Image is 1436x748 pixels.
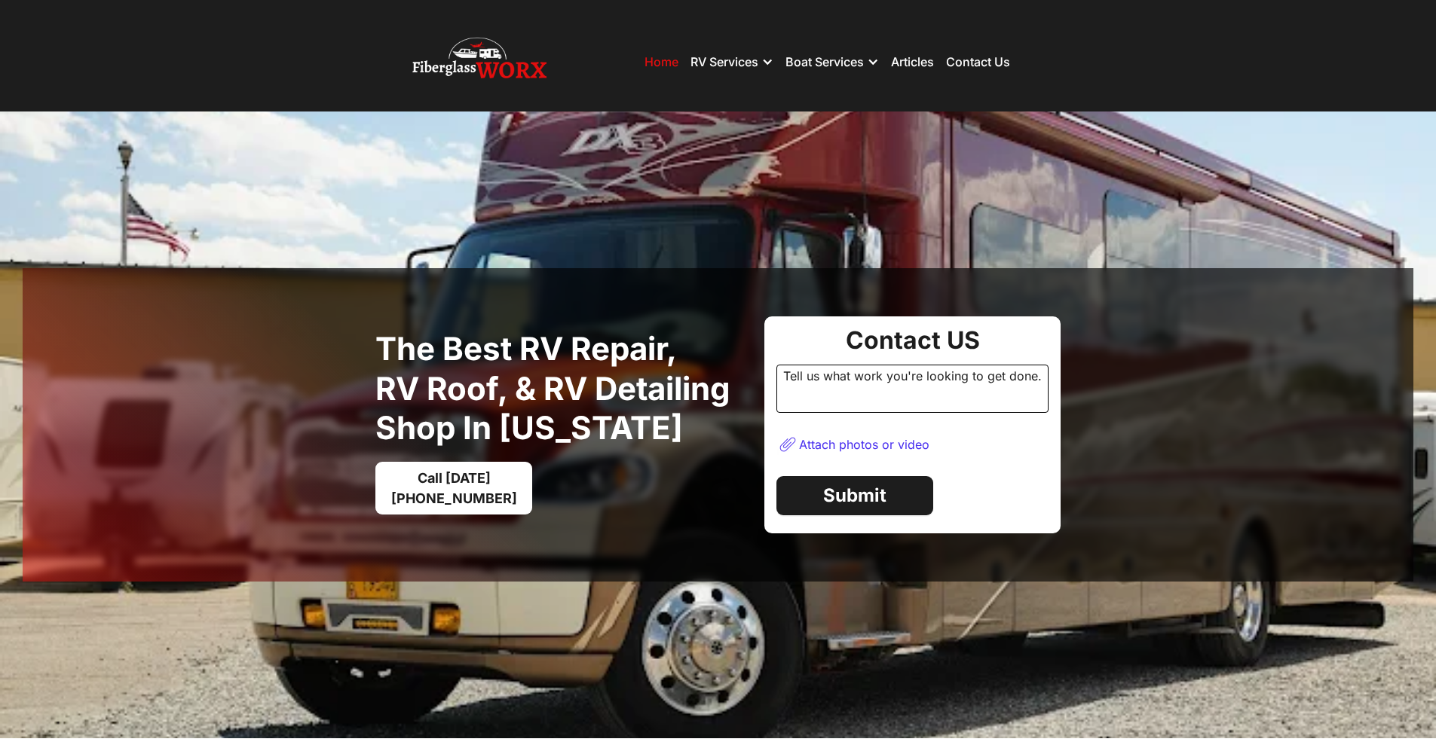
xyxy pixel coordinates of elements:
div: RV Services [690,39,773,84]
a: Articles [891,54,934,69]
a: Submit [776,476,933,515]
h1: The best RV Repair, RV Roof, & RV Detailing Shop in [US_STATE] [375,329,752,448]
div: Tell us what work you're looking to get done. [776,365,1049,413]
div: Attach photos or video [799,437,929,452]
div: Contact US [776,328,1049,353]
a: Home [645,54,678,69]
div: RV Services [690,54,758,69]
div: Boat Services [785,39,879,84]
a: Call [DATE][PHONE_NUMBER] [375,462,532,514]
div: Boat Services [785,54,864,69]
a: Contact Us [946,54,1010,69]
